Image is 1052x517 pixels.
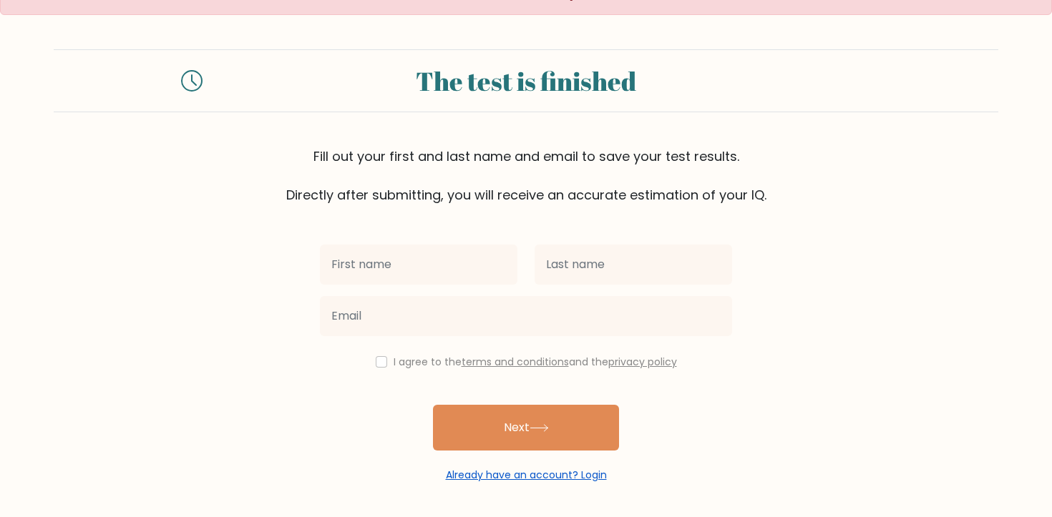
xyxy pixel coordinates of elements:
[608,355,677,369] a: privacy policy
[320,245,517,285] input: First name
[320,296,732,336] input: Email
[535,245,732,285] input: Last name
[394,355,677,369] label: I agree to the and the
[433,405,619,450] button: Next
[54,147,998,205] div: Fill out your first and last name and email to save your test results. Directly after submitting,...
[462,355,569,369] a: terms and conditions
[446,468,607,482] a: Already have an account? Login
[220,61,832,100] div: The test is finished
